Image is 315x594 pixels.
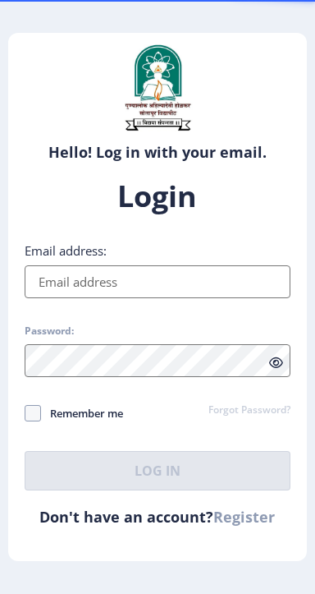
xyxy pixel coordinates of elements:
[116,41,199,134] img: sulogo.png
[25,325,74,338] label: Password:
[208,403,290,418] a: Forgot Password?
[41,403,123,423] span: Remember me
[213,507,275,527] a: Register
[25,507,291,527] h6: Don't have an account?
[25,177,291,216] h1: Login
[25,265,291,298] input: Email address
[25,451,291,490] button: Log In
[25,242,107,259] label: Email address:
[21,142,295,162] h6: Hello! Log in with your email.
